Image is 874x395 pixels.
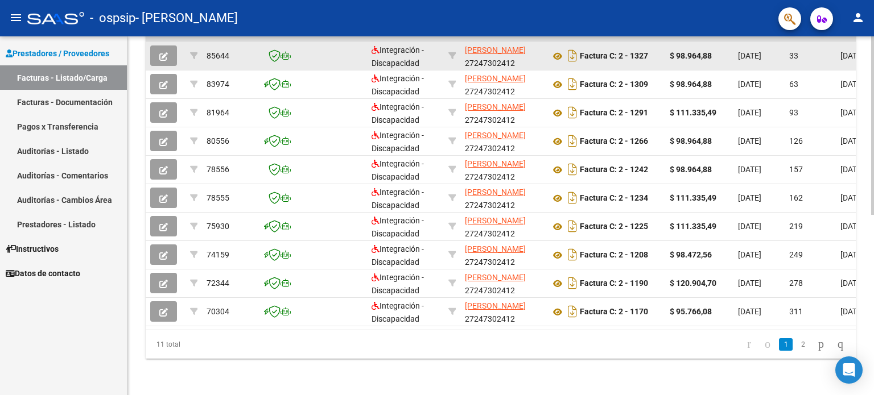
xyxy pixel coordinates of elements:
[465,216,526,225] span: [PERSON_NAME]
[670,250,712,259] strong: $ 98.472,56
[465,44,541,68] div: 27247302412
[580,307,648,317] strong: Factura C: 2 - 1170
[832,338,848,351] a: go to last page
[670,222,716,231] strong: $ 111.335,49
[742,338,756,351] a: go to first page
[670,136,712,145] strong: $ 98.964,88
[565,103,580,122] i: Descargar documento
[670,278,716,288] strong: $ 120.904,70
[840,222,864,231] span: [DATE]
[840,51,864,60] span: [DATE]
[760,338,776,351] a: go to previous page
[465,243,541,267] div: 27247302412
[372,74,424,96] span: Integración - Discapacidad
[372,273,424,295] span: Integración - Discapacidad
[840,278,864,288] span: [DATE]
[580,109,648,118] strong: Factura C: 2 - 1291
[670,80,712,89] strong: $ 98.964,88
[465,214,541,238] div: 27247302412
[372,244,424,267] span: Integración - Discapacidad
[670,165,712,174] strong: $ 98.964,88
[372,131,424,153] span: Integración - Discapacidad
[840,307,864,316] span: [DATE]
[465,244,526,253] span: [PERSON_NAME]
[207,165,229,174] span: 78556
[565,160,580,178] i: Descargar documento
[813,338,829,351] a: go to next page
[207,80,229,89] span: 83974
[207,136,229,145] span: 80556
[789,108,798,117] span: 93
[372,216,424,238] span: Integración - Discapacidad
[580,279,648,288] strong: Factura C: 2 - 1190
[207,51,229,60] span: 85644
[789,80,798,89] span: 63
[789,222,803,231] span: 219
[465,159,526,168] span: [PERSON_NAME]
[796,338,810,351] a: 2
[738,165,761,174] span: [DATE]
[580,80,648,89] strong: Factura C: 2 - 1309
[580,251,648,260] strong: Factura C: 2 - 1208
[738,80,761,89] span: [DATE]
[580,222,648,231] strong: Factura C: 2 - 1225
[207,193,229,202] span: 78555
[738,222,761,231] span: [DATE]
[565,246,580,264] i: Descargar documento
[789,307,803,316] span: 311
[465,188,526,197] span: [PERSON_NAME]
[565,274,580,292] i: Descargar documento
[835,356,863,384] div: Open Intercom Messenger
[465,129,541,153] div: 27247302412
[207,278,229,288] span: 72344
[207,307,229,316] span: 70304
[465,45,526,55] span: [PERSON_NAME]
[789,136,803,145] span: 126
[580,137,648,146] strong: Factura C: 2 - 1266
[465,271,541,295] div: 27247302412
[372,102,424,124] span: Integración - Discapacidad
[565,132,580,150] i: Descargar documento
[207,250,229,259] span: 74159
[580,52,648,61] strong: Factura C: 2 - 1327
[789,250,803,259] span: 249
[738,278,761,288] span: [DATE]
[465,101,541,124] div: 27247302412
[789,165,803,174] span: 157
[135,6,238,31] span: - [PERSON_NAME]
[465,186,541,210] div: 27247302412
[90,6,135,31] span: - ospsip
[738,136,761,145] span: [DATE]
[777,335,794,354] li: page 1
[565,217,580,235] i: Descargar documento
[565,302,580,321] i: Descargar documento
[670,193,716,202] strong: $ 111.335,49
[207,108,229,117] span: 81964
[9,11,23,24] mat-icon: menu
[465,300,541,323] div: 27247302412
[6,267,80,280] span: Datos de contacto
[738,108,761,117] span: [DATE]
[565,189,580,207] i: Descargar documento
[840,165,864,174] span: [DATE]
[207,222,229,231] span: 75930
[465,273,526,282] span: [PERSON_NAME]
[789,193,803,202] span: 162
[372,301,424,323] span: Integración - Discapacidad
[840,136,864,145] span: [DATE]
[6,47,109,60] span: Prestadores / Proveedores
[372,45,424,68] span: Integración - Discapacidad
[372,159,424,181] span: Integración - Discapacidad
[789,278,803,288] span: 278
[6,243,59,255] span: Instructivos
[465,157,541,181] div: 27247302412
[794,335,811,354] li: page 2
[738,250,761,259] span: [DATE]
[565,75,580,93] i: Descargar documento
[372,188,424,210] span: Integración - Discapacidad
[840,80,864,89] span: [DATE]
[840,250,864,259] span: [DATE]
[840,108,864,117] span: [DATE]
[465,301,526,310] span: [PERSON_NAME]
[465,74,526,83] span: [PERSON_NAME]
